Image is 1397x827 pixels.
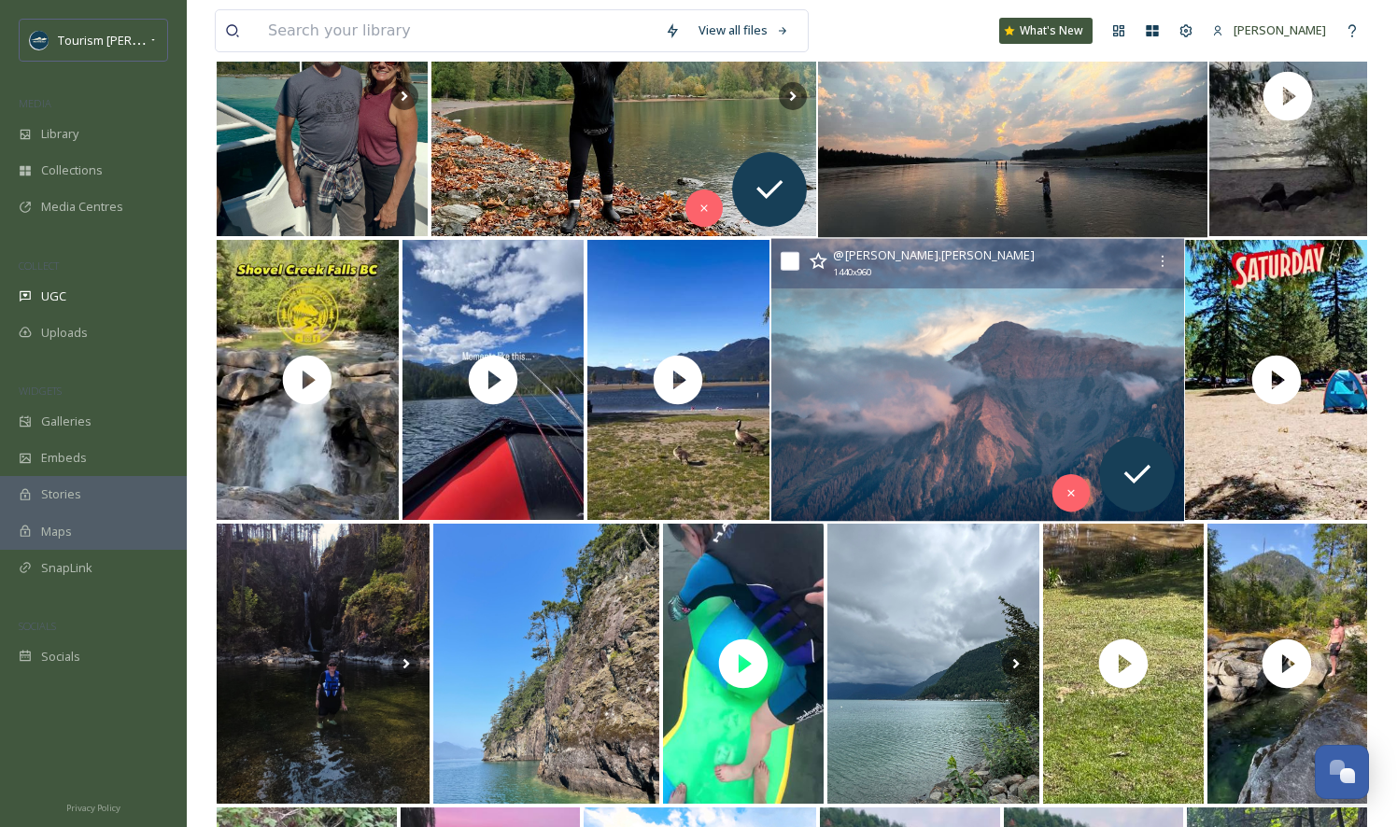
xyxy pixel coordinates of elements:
span: Uploads [41,324,88,342]
a: View all files [689,12,798,49]
span: Socials [41,648,80,666]
span: @ [PERSON_NAME].[PERSON_NAME] [833,246,1034,263]
img: thumbnail [659,524,827,804]
span: Embeds [41,449,87,467]
img: thumbnail [1185,240,1367,520]
span: Privacy Policy [66,802,120,814]
span: WIDGETS [19,384,62,398]
span: SnapLink [41,559,92,577]
a: Privacy Policy [66,795,120,818]
span: COLLECT [19,259,59,273]
img: The Harrison Lake and Lagoon in Harrsion Hot Spring, BC. #lakes #lagoon #travelphotography #harri... [827,524,1040,804]
span: Maps [41,523,72,540]
img: Friday Night Lights, sun setting on Mt. Cheam, Agassiz, BC [770,239,1183,522]
span: SOCIALS [19,619,56,633]
input: Search your library [259,10,656,51]
span: UGC [41,287,66,305]
button: Open Chat [1315,745,1369,799]
span: Library [41,125,78,143]
span: MEDIA [19,96,51,110]
span: Stories [41,485,81,503]
span: [PERSON_NAME] [1234,21,1326,38]
img: Social%20Media%20Profile%20Picture.png [30,31,49,49]
span: Media Centres [41,198,123,216]
img: thumbnail [402,240,585,520]
img: thumbnail [1203,524,1371,804]
span: Galleries [41,413,92,430]
img: thumbnail [217,240,399,520]
img: thumbnail [1039,524,1207,804]
span: Tourism [PERSON_NAME] [58,31,199,49]
img: thumbnail [587,240,769,520]
a: What's New [999,18,1093,44]
span: 1440 x 960 [833,266,870,280]
a: [PERSON_NAME] [1203,12,1335,49]
img: Harrison Lake shoreline #harrisonhotsprings #HarrisonTourism [433,524,660,804]
img: Exploring our back yard .#newbeginings #beautifulday #harrisonhotsprings #harrisonhotspringsbc [217,524,430,804]
span: Collections [41,161,103,179]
